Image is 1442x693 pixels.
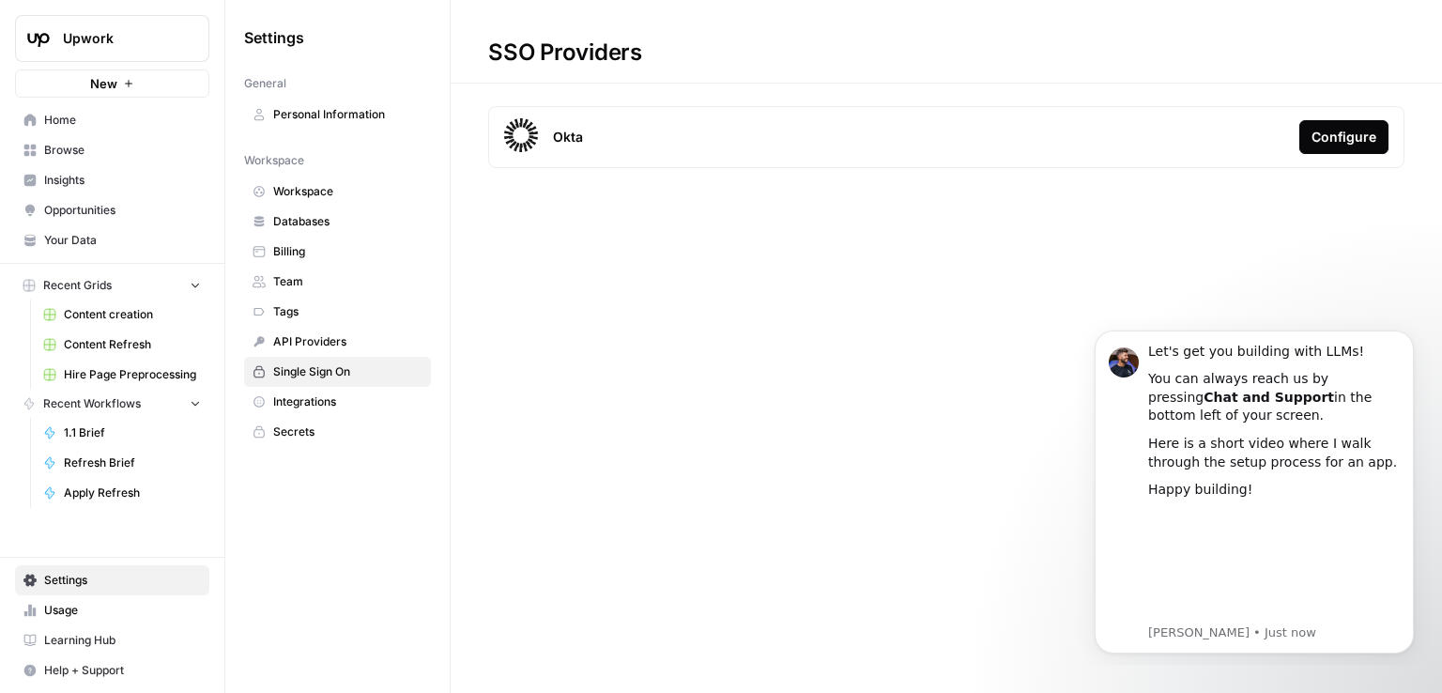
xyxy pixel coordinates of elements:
[1312,128,1376,146] div: Configure
[64,366,201,383] span: Hire Page Preprocessing
[244,26,304,49] span: Settings
[451,38,680,68] div: SSO Providers
[244,100,431,130] a: Personal Information
[244,267,431,297] a: Team
[63,29,176,48] span: Upwork
[64,336,201,353] span: Content Refresh
[15,655,209,685] button: Help + Support
[64,454,201,471] span: Refresh Brief
[15,165,209,195] a: Insights
[244,387,431,417] a: Integrations
[44,602,201,619] span: Usage
[44,632,201,649] span: Learning Hub
[244,152,304,169] span: Workspace
[44,172,201,189] span: Insights
[44,112,201,129] span: Home
[273,183,422,200] span: Workspace
[15,225,209,255] a: Your Data
[35,300,209,330] a: Content creation
[244,297,431,327] a: Tags
[43,277,112,294] span: Recent Grids
[273,333,422,350] span: API Providers
[44,572,201,589] span: Settings
[244,357,431,387] a: Single Sign On
[15,565,209,595] a: Settings
[553,128,583,146] span: Okta
[1066,314,1442,665] iframe: Intercom notifications message
[15,69,209,98] button: New
[44,662,201,679] span: Help + Support
[64,306,201,323] span: Content creation
[1299,120,1388,154] button: Configure
[35,448,209,478] a: Refresh Brief
[82,195,333,308] iframe: youtube
[64,485,201,501] span: Apply Refresh
[244,177,431,207] a: Workspace
[244,327,431,357] a: API Providers
[82,311,333,328] p: Message from Steven, sent Just now
[35,360,209,390] a: Hire Page Preprocessing
[244,417,431,447] a: Secrets
[35,478,209,508] a: Apply Refresh
[273,243,422,260] span: Billing
[15,595,209,625] a: Usage
[15,271,209,300] button: Recent Grids
[273,393,422,410] span: Integrations
[44,202,201,219] span: Opportunities
[22,22,55,55] img: Upwork Logo
[35,330,209,360] a: Content Refresh
[273,273,422,290] span: Team
[44,232,201,249] span: Your Data
[15,625,209,655] a: Learning Hub
[273,213,422,230] span: Databases
[15,195,209,225] a: Opportunities
[15,135,209,165] a: Browse
[90,74,117,93] span: New
[273,363,422,380] span: Single Sign On
[244,237,431,267] a: Billing
[273,423,422,440] span: Secrets
[15,15,209,62] button: Workspace: Upwork
[15,390,209,418] button: Recent Workflows
[35,418,209,448] a: 1.1 Brief
[244,75,286,92] span: General
[244,207,431,237] a: Databases
[64,424,201,441] span: 1.1 Brief
[44,142,201,159] span: Browse
[43,395,141,412] span: Recent Workflows
[273,106,422,123] span: Personal Information
[273,303,422,320] span: Tags
[15,105,209,135] a: Home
